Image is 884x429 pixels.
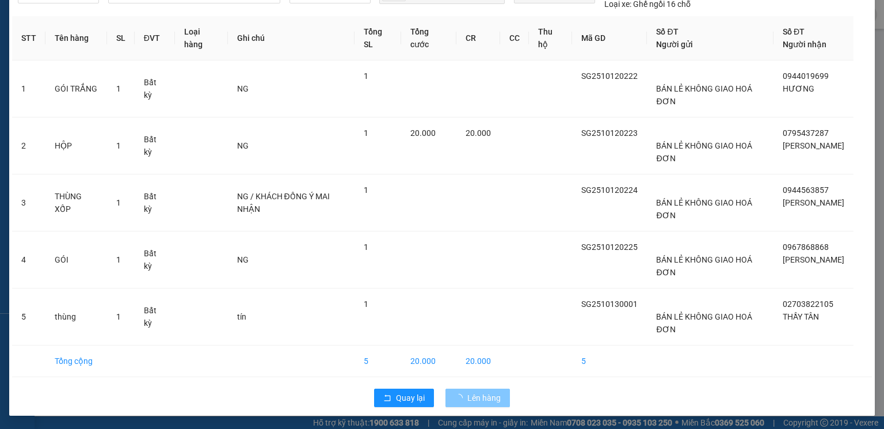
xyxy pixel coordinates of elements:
span: Chưa thu [108,72,150,84]
span: Người gửi [656,40,693,49]
span: [PERSON_NAME] [783,198,844,207]
td: 5 [355,346,401,377]
th: Mã GD [572,16,647,60]
span: 0944019699 [783,71,829,81]
span: Số ĐT [656,27,678,36]
span: [PERSON_NAME] [783,141,844,150]
span: BÁN LẺ KHÔNG GIAO HOÁ ĐƠN [656,141,752,163]
span: 1 [116,84,121,93]
span: 1 [364,242,368,252]
span: 1 [116,141,121,150]
td: Tổng cộng [45,346,107,377]
th: Tổng cước [401,16,457,60]
span: 1 [364,128,368,138]
span: 20.000 [410,128,436,138]
th: SL [107,16,135,60]
th: Loại hàng [175,16,228,60]
th: CC [500,16,529,60]
th: Ghi chú [228,16,355,60]
span: [PERSON_NAME] [783,255,844,264]
td: thùng [45,288,107,346]
span: Số ĐT [783,27,805,36]
td: Bất kỳ [135,288,175,346]
th: ĐVT [135,16,175,60]
td: 1 [12,60,45,117]
td: 2 [12,117,45,174]
div: BÁN LẺ KHÔNG GIAO HOÁ ĐƠN [10,37,102,65]
span: 1 [116,198,121,207]
div: THẦY TÂN [110,24,199,37]
span: 0944563857 [783,185,829,195]
span: loading [455,394,467,402]
span: BÁN LẺ KHÔNG GIAO HOÁ ĐƠN [656,84,752,106]
td: 5 [572,346,647,377]
td: Bất kỳ [135,60,175,117]
td: 4 [12,231,45,288]
span: 1 [116,255,121,264]
span: Lên hàng [467,392,501,404]
td: GÓI TRẮNG [45,60,107,117]
span: rollback [383,394,391,403]
th: CR [456,16,500,60]
span: 0967868868 [783,242,829,252]
div: 02703822105 [110,37,199,54]
div: TP. [PERSON_NAME] [10,10,102,37]
span: 20.000 [466,128,491,138]
span: HƯƠNG [783,84,814,93]
td: Bất kỳ [135,231,175,288]
span: Nhận: [110,11,138,23]
span: NG / KHÁCH ĐỒNG Ý MAI NHẬN [237,192,330,214]
span: Người nhận [783,40,826,49]
span: NG [237,84,249,93]
span: BÁN LẺ KHÔNG GIAO HOÁ ĐƠN [656,312,752,334]
th: Tổng SL [355,16,401,60]
td: 5 [12,288,45,346]
span: 1 [116,312,121,321]
td: 20.000 [401,346,457,377]
span: Gửi: [10,11,28,23]
span: 02703822105 [783,299,833,309]
span: 1 [364,185,368,195]
span: 0795437287 [783,128,829,138]
button: Lên hàng [445,389,510,407]
span: THẦY TÂN [783,312,819,321]
span: NG [237,255,249,264]
span: Quay lại [396,392,425,404]
span: SG2510120222 [581,71,638,81]
td: HỘP [45,117,107,174]
span: 1 [364,71,368,81]
span: SG2510120225 [581,242,638,252]
span: SG2510120223 [581,128,638,138]
td: Bất kỳ [135,174,175,231]
th: Tên hàng [45,16,107,60]
span: SG2510120224 [581,185,638,195]
td: Bất kỳ [135,117,175,174]
td: 3 [12,174,45,231]
span: BÁN LẺ KHÔNG GIAO HOÁ ĐƠN [656,198,752,220]
td: THÙNG XỐP [45,174,107,231]
span: tín [237,312,246,321]
td: 20.000 [456,346,500,377]
span: SG2510130001 [581,299,638,309]
button: rollbackQuay lại [374,389,434,407]
div: Vĩnh Long [110,10,199,24]
th: STT [12,16,45,60]
span: 1 [364,299,368,309]
th: Thu hộ [529,16,572,60]
span: NG [237,141,249,150]
span: BÁN LẺ KHÔNG GIAO HOÁ ĐƠN [656,255,752,277]
td: GÓI [45,231,107,288]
